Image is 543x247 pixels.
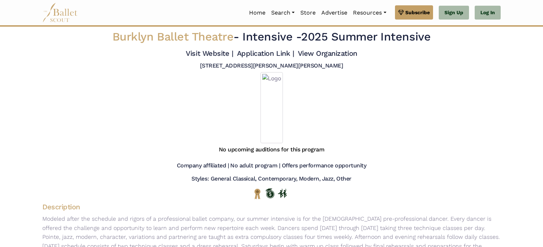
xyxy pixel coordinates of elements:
h5: No upcoming auditions for this program [219,146,325,154]
img: Logo [260,72,283,143]
a: Application Link | [237,49,294,58]
img: In Person [278,189,287,198]
h5: Offers performance opportunity [282,162,367,170]
a: Sign Up [439,6,469,20]
a: Advertise [318,5,350,20]
span: Burklyn Ballet Theatre [112,30,233,43]
a: Resources [350,5,389,20]
h4: Description [37,202,506,211]
a: Visit Website | [186,49,233,58]
a: View Organization [298,49,357,58]
img: Offers Scholarship [265,188,274,198]
img: National [253,188,262,199]
h5: No adult program | [230,162,280,170]
h5: Company affiliated | [177,162,229,170]
h5: [STREET_ADDRESS][PERSON_NAME][PERSON_NAME] [200,62,343,70]
span: Intensive - [242,30,301,43]
a: Subscribe [395,5,433,20]
a: Store [297,5,318,20]
a: Log In [475,6,501,20]
a: Search [268,5,297,20]
h2: - 2025 Summer Intensive [81,29,462,44]
span: Subscribe [405,9,430,16]
img: gem.svg [398,9,404,16]
a: Home [246,5,268,20]
h5: Styles: General Classical, Contemporary, Modern, Jazz, Other [191,175,351,183]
